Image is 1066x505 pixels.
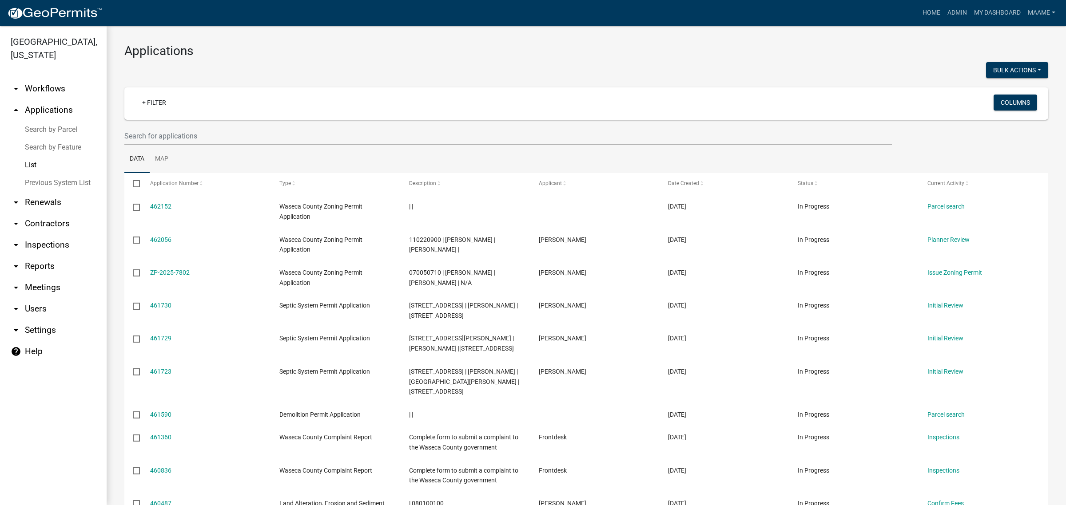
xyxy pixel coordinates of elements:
datatable-header-cell: Description [401,173,530,194]
span: 08/08/2025 [668,434,686,441]
span: Current Activity [927,180,964,186]
span: 08/11/2025 [668,203,686,210]
span: In Progress [798,467,829,474]
i: arrow_drop_down [11,83,21,94]
span: | | [409,203,413,210]
datatable-header-cell: Date Created [660,173,789,194]
span: 08/10/2025 [668,302,686,309]
span: 24460 STATE HWY 83 | FRANKLIN FLICKINGER | TORI RAIMANN |24460 STATE HWY 83 [409,335,514,352]
span: Frontdesk [539,467,567,474]
a: Map [150,145,174,174]
button: Columns [994,95,1037,110]
span: 08/10/2025 [668,335,686,342]
i: arrow_drop_down [11,240,21,250]
button: Bulk Actions [986,62,1048,78]
span: Applicant [539,180,562,186]
span: Frontdesk [539,434,567,441]
datatable-header-cell: Current Activity [919,173,1048,194]
a: Initial Review [927,368,963,375]
a: Initial Review [927,335,963,342]
a: Planner Review [927,236,970,243]
span: Phillip Schleicher [539,335,586,342]
span: 08/11/2025 [668,236,686,243]
h3: Applications [124,43,1048,59]
i: arrow_drop_down [11,325,21,335]
span: In Progress [798,269,829,276]
span: Sarah Barber [539,269,586,276]
a: 461729 [150,335,171,342]
i: help [11,346,21,357]
i: arrow_drop_down [11,282,21,293]
a: My Dashboard [971,4,1024,21]
span: Septic System Permit Application [279,302,370,309]
a: Maame [1024,4,1059,21]
a: 461730 [150,302,171,309]
span: In Progress [798,368,829,375]
datatable-header-cell: Application Number [141,173,271,194]
span: Waseca County Complaint Report [279,467,372,474]
datatable-header-cell: Select [124,173,141,194]
span: Complete form to submit a complaint to the Waseca County government [409,467,518,484]
span: 08/11/2025 [668,269,686,276]
span: 08/09/2025 [668,411,686,418]
a: Issue Zoning Permit [927,269,982,276]
datatable-header-cell: Status [789,173,919,194]
span: Waseca County Zoning Permit Application [279,269,362,286]
a: + Filter [135,95,173,110]
datatable-header-cell: Type [271,173,401,194]
i: arrow_drop_down [11,197,21,208]
span: Application Number [150,180,199,186]
datatable-header-cell: Applicant [530,173,660,194]
span: Waseca County Complaint Report [279,434,372,441]
a: Parcel search [927,411,965,418]
span: Waseca County Zoning Permit Application [279,203,362,220]
a: Inspections [927,467,959,474]
span: Septic System Permit Application [279,335,370,342]
a: Parcel search [927,203,965,210]
input: Search for applications [124,127,892,145]
a: Home [919,4,944,21]
span: In Progress [798,411,829,418]
span: 08/07/2025 [668,467,686,474]
i: arrow_drop_down [11,304,21,314]
a: 460836 [150,467,171,474]
span: In Progress [798,302,829,309]
span: 110220900 | GERALD A ELGIN | TAMARA A ELGIN | [409,236,495,253]
a: 462056 [150,236,171,243]
span: | | [409,411,413,418]
i: arrow_drop_down [11,261,21,272]
span: Description [409,180,436,186]
span: In Progress [798,335,829,342]
a: 462152 [150,203,171,210]
a: ZP-2025-7802 [150,269,190,276]
span: 070050710 | WAYNE L BARBER | SARAH J BARBER | N/A [409,269,495,286]
span: In Progress [798,236,829,243]
a: 461590 [150,411,171,418]
span: Type [279,180,291,186]
a: Admin [944,4,971,21]
span: 23868 70TH ST | KENT L THOMPSON | BONNI V THOMPSON |23868 70TH ST [409,368,519,395]
span: Waseca County Zoning Permit Application [279,236,362,253]
a: 461360 [150,434,171,441]
span: 11427 WILTON BRIDGE RD | JILLAYNE RAETZ |11427 WILTON BRIDGE RD [409,302,518,319]
i: arrow_drop_up [11,105,21,115]
span: In Progress [798,434,829,441]
i: arrow_drop_down [11,218,21,229]
span: Gerald Elgin [539,236,586,243]
span: Status [798,180,813,186]
span: Phillip Schleicher [539,368,586,375]
a: Data [124,145,150,174]
a: 461723 [150,368,171,375]
span: Demolition Permit Application [279,411,361,418]
a: Initial Review [927,302,963,309]
span: Complete form to submit a complaint to the Waseca County government [409,434,518,451]
span: 08/10/2025 [668,368,686,375]
a: Inspections [927,434,959,441]
span: Phillip Schleicher [539,302,586,309]
span: In Progress [798,203,829,210]
span: Septic System Permit Application [279,368,370,375]
span: Date Created [668,180,699,186]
